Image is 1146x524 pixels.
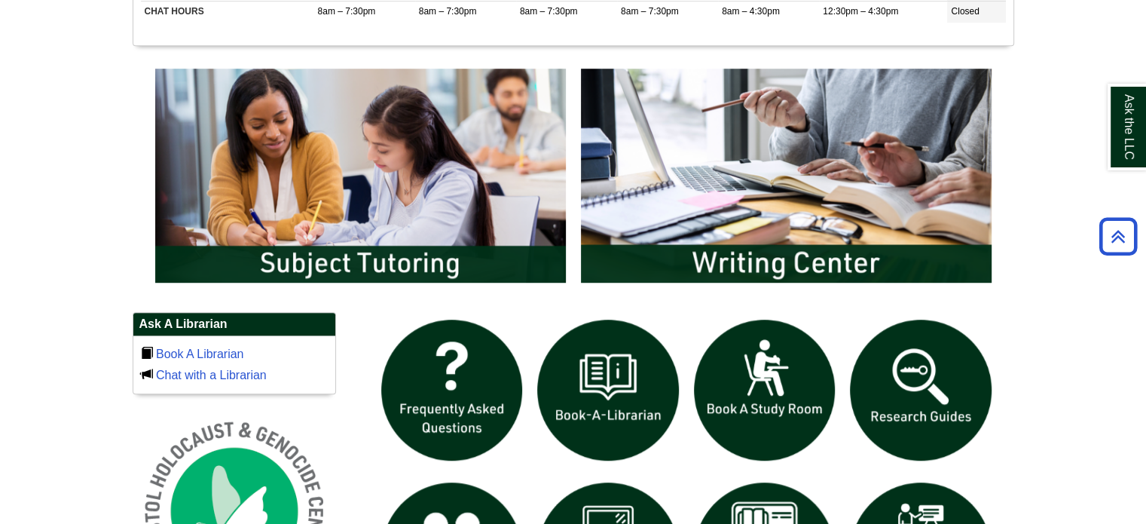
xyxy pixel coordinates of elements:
img: book a study room icon links to book a study room web page [686,312,843,469]
span: 12:30pm – 4:30pm [823,6,898,17]
span: Closed [951,6,979,17]
img: frequently asked questions [374,312,530,469]
a: Book A Librarian [156,348,244,360]
a: Chat with a Librarian [156,369,267,382]
span: 8am – 7:30pm [318,6,376,17]
a: Back to Top [1094,226,1142,247]
span: 8am – 7:30pm [520,6,578,17]
span: 8am – 7:30pm [621,6,679,17]
img: Book a Librarian icon links to book a librarian web page [530,312,686,469]
span: 8am – 7:30pm [419,6,477,17]
div: slideshow [148,61,999,297]
img: Research Guides icon links to research guides web page [842,312,999,469]
h2: Ask A Librarian [133,313,335,336]
td: CHAT HOURS [141,2,314,23]
img: Subject Tutoring Information [148,61,573,290]
span: 8am – 4:30pm [722,6,780,17]
img: Writing Center Information [573,61,999,290]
